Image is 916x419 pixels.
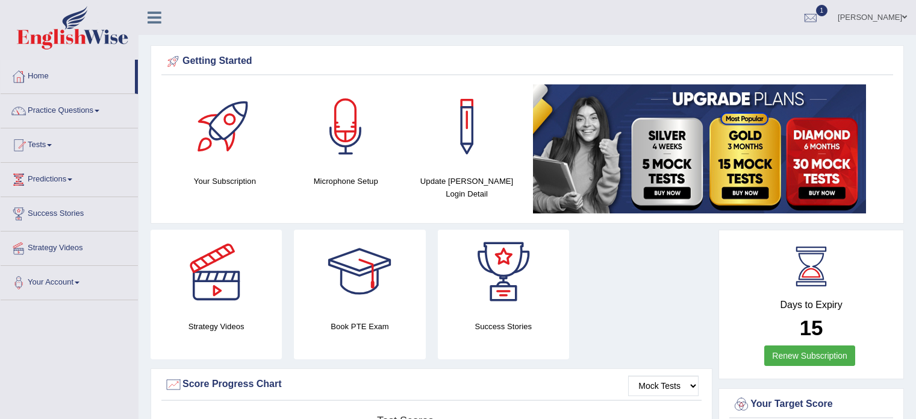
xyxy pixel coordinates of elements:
a: Home [1,60,135,90]
div: Getting Started [164,52,890,71]
h4: Update [PERSON_NAME] Login Detail [413,175,522,200]
img: small5.jpg [533,84,866,213]
a: Your Account [1,266,138,296]
a: Tests [1,128,138,159]
a: Practice Questions [1,94,138,124]
b: 15 [800,316,823,339]
h4: Success Stories [438,320,569,333]
span: 1 [816,5,828,16]
h4: Strategy Videos [151,320,282,333]
h4: Book PTE Exam [294,320,425,333]
a: Predictions [1,163,138,193]
a: Success Stories [1,197,138,227]
a: Strategy Videos [1,232,138,262]
h4: Your Subscription [170,175,279,187]
h4: Microphone Setup [291,175,400,187]
a: Renew Subscription [764,345,855,366]
div: Score Progress Chart [164,376,699,394]
div: Your Target Score [732,395,890,414]
h4: Days to Expiry [732,300,890,310]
